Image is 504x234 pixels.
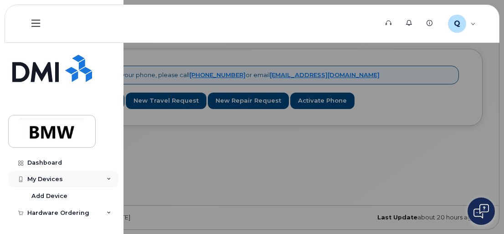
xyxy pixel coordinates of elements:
[8,115,96,148] a: BMW Manufacturing Co LLC
[24,187,118,205] a: Add Device
[12,55,92,82] img: Simplex My-Serve
[27,176,63,183] div: My Devices
[27,159,62,166] div: Dashboard
[442,15,482,33] div: QTF3974
[17,118,87,145] img: BMW Manufacturing Co LLC
[8,155,118,171] a: Dashboard
[31,192,67,200] div: Add Device
[473,204,489,218] img: Open chat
